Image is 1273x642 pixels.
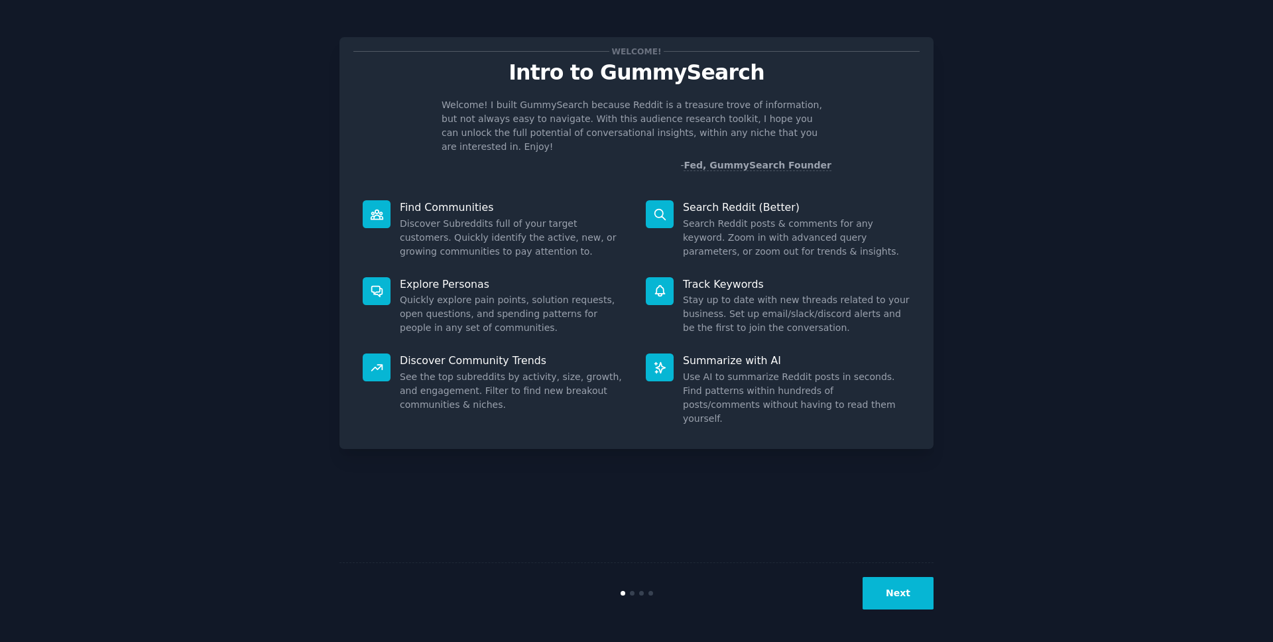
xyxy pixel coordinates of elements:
p: Track Keywords [683,277,910,291]
p: Discover Community Trends [400,353,627,367]
p: Welcome! I built GummySearch because Reddit is a treasure trove of information, but not always ea... [442,98,831,154]
div: - [680,159,831,172]
dd: See the top subreddits by activity, size, growth, and engagement. Filter to find new breakout com... [400,370,627,412]
dd: Discover Subreddits full of your target customers. Quickly identify the active, new, or growing c... [400,217,627,259]
dd: Use AI to summarize Reddit posts in seconds. Find patterns within hundreds of posts/comments with... [683,370,910,426]
a: Fed, GummySearch Founder [684,160,831,171]
p: Explore Personas [400,277,627,291]
p: Find Communities [400,200,627,214]
p: Intro to GummySearch [353,61,920,84]
dd: Stay up to date with new threads related to your business. Set up email/slack/discord alerts and ... [683,293,910,335]
button: Next [863,577,934,610]
dd: Search Reddit posts & comments for any keyword. Zoom in with advanced query parameters, or zoom o... [683,217,910,259]
dd: Quickly explore pain points, solution requests, open questions, and spending patterns for people ... [400,293,627,335]
p: Search Reddit (Better) [683,200,910,214]
p: Summarize with AI [683,353,910,367]
span: Welcome! [609,44,664,58]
